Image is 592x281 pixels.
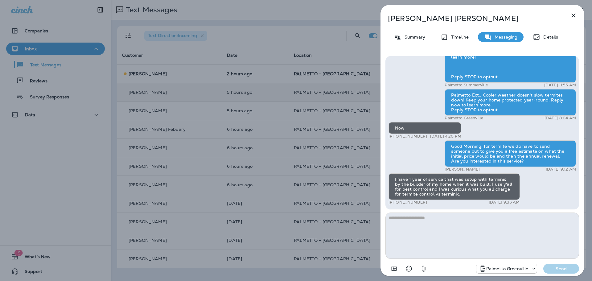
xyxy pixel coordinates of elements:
[388,14,556,23] p: [PERSON_NAME] [PERSON_NAME]
[388,134,427,139] p: [PHONE_NUMBER]
[445,83,488,88] p: Palmetto Summerville
[445,89,576,116] div: Palmetto Ext.: Cooler weather doesn't slow termites down! Keep your home protected year-round. Re...
[430,134,461,139] p: [DATE] 4:20 PM
[545,116,576,121] p: [DATE] 8:04 AM
[388,262,400,275] button: Add in a premade template
[540,35,558,39] p: Details
[388,200,427,205] p: [PHONE_NUMBER]
[489,200,520,205] p: [DATE] 9:36 AM
[445,167,480,172] p: [PERSON_NAME]
[388,122,461,134] div: Now
[486,266,528,271] p: Palmetto Greenville
[544,83,576,88] p: [DATE] 11:55 AM
[445,116,483,121] p: Palmetto Greenville
[448,35,469,39] p: Timeline
[445,140,576,167] div: Good Morning, for termite we do have to send someone out to give you a free estimate on what the ...
[491,35,517,39] p: Messaging
[403,262,415,275] button: Select an emoji
[388,173,520,200] div: I have 1 year of service that was setup with terminix by the builder of my home when it was built...
[546,167,576,172] p: [DATE] 9:12 AM
[401,35,425,39] p: Summary
[445,41,576,83] div: Palmetto Ext.: Termites don't take a fall break! Keep your home safe with 24/7 termite protection...
[476,265,537,272] div: +1 (864) 385-1074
